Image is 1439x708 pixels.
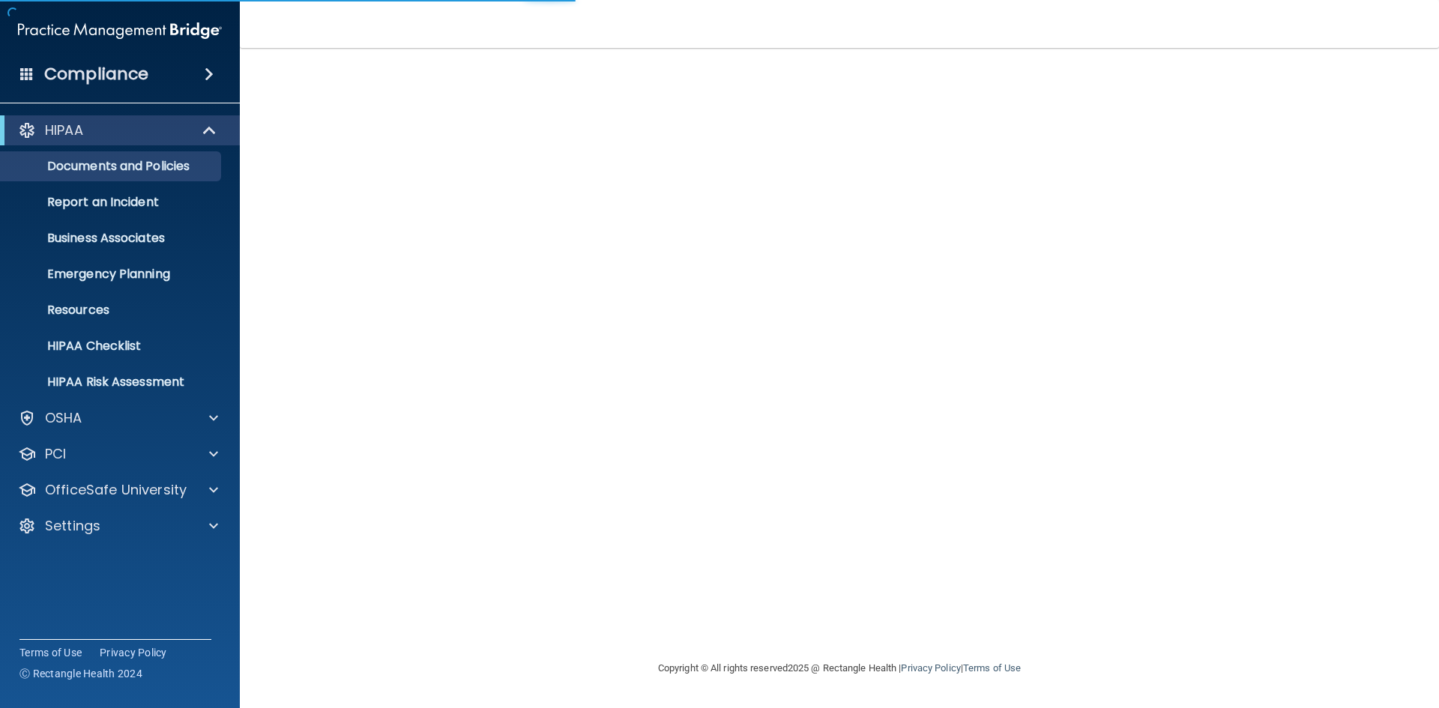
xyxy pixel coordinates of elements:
a: OfficeSafe University [18,481,218,499]
a: Terms of Use [19,645,82,660]
p: Business Associates [10,231,214,246]
a: Privacy Policy [100,645,167,660]
img: PMB logo [18,16,222,46]
p: Emergency Planning [10,267,214,282]
p: PCI [45,445,66,463]
p: HIPAA Risk Assessment [10,375,214,390]
h4: Compliance [44,64,148,85]
div: Copyright © All rights reserved 2025 @ Rectangle Health | | [566,644,1113,692]
p: Documents and Policies [10,159,214,174]
p: OSHA [45,409,82,427]
p: Resources [10,303,214,318]
a: Terms of Use [963,662,1021,674]
a: HIPAA [18,121,217,139]
a: PCI [18,445,218,463]
a: OSHA [18,409,218,427]
a: Settings [18,517,218,535]
p: Settings [45,517,100,535]
span: Ⓒ Rectangle Health 2024 [19,666,142,681]
p: Report an Incident [10,195,214,210]
p: HIPAA [45,121,83,139]
p: HIPAA Checklist [10,339,214,354]
p: OfficeSafe University [45,481,187,499]
a: Privacy Policy [901,662,960,674]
